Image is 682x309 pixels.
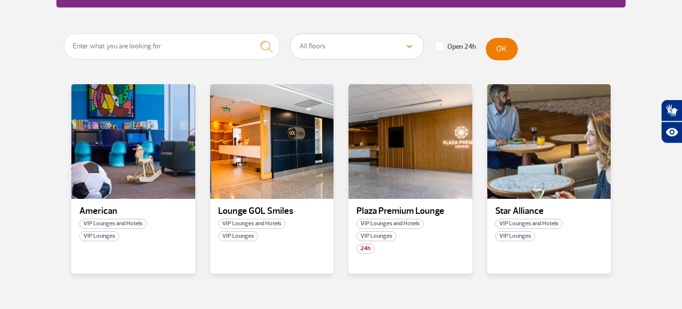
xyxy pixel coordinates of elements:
[356,244,374,254] span: 24h
[486,38,518,60] button: OK
[218,231,258,241] span: VIP Lounges
[79,206,187,216] p: American
[64,33,280,59] input: Enter what you are looking for
[79,231,119,241] span: VIP Lounges
[356,219,424,229] span: VIP Lounges and Hotels
[661,122,682,144] button: Abrir recursos assistivos.
[218,206,326,216] p: Lounge GOL Smiles
[661,100,682,122] button: Abrir tradutor de língua de sinais.
[436,42,476,51] label: Open 24h
[495,219,563,229] span: VIP Lounges and Hotels
[356,231,396,241] span: VIP Lounges
[79,219,147,229] span: VIP Lounges and Hotels
[495,206,603,216] p: Star Alliance
[218,219,286,229] span: VIP Lounges and Hotels
[356,206,464,216] p: Plaza Premium Lounge
[661,100,682,144] div: Plugin de acessibilidade da Hand Talk.
[495,231,535,241] span: VIP Lounges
